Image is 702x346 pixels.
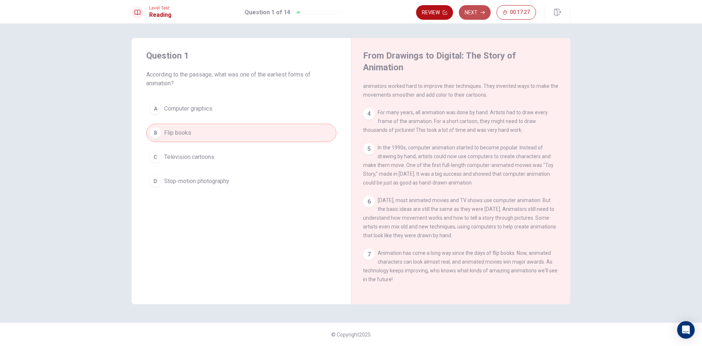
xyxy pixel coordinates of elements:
button: DStop-motion photography [146,172,336,190]
div: Open Intercom Messenger [677,321,695,339]
div: B [150,127,161,139]
span: In the 1990s, computer animation started to become popular. Instead of drawing by hand, artists c... [363,145,554,186]
span: Flip books [164,129,191,137]
span: Level Test [149,5,171,11]
span: According to the passage, what was one of the earliest forms of animation? [146,70,336,88]
button: AComputer graphics [146,100,336,118]
div: 5 [363,143,375,155]
div: 4 [363,108,375,120]
span: For many years, all animation was done by hand. Artists had to draw every frame of the animation.... [363,109,548,133]
h1: Question 1 of 14 [245,8,290,17]
div: C [150,151,161,163]
button: Review [416,5,453,20]
button: CTelevision cartoons [146,148,336,166]
div: A [150,103,161,115]
h1: Reading [149,11,171,19]
h4: From Drawings to Digital: The Story of Animation [363,50,557,73]
span: [DATE], most animated movies and TV shows use computer animation. But the basic ideas are still t... [363,197,556,238]
button: 00:17:27 [497,5,536,20]
div: 7 [363,249,375,260]
span: Television cartoons [164,153,214,161]
span: © Copyright 2025 [331,332,371,338]
span: Animation has come a long way since the days of flip books. Now, animated characters can look alm... [363,250,558,282]
span: Computer graphics [164,104,212,113]
span: Stop-motion photography [164,177,229,186]
button: Next [459,5,491,20]
div: D [150,175,161,187]
button: BFlip books [146,124,336,142]
div: 6 [363,196,375,208]
span: 00:17:27 [510,10,530,15]
h4: Question 1 [146,50,336,62]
